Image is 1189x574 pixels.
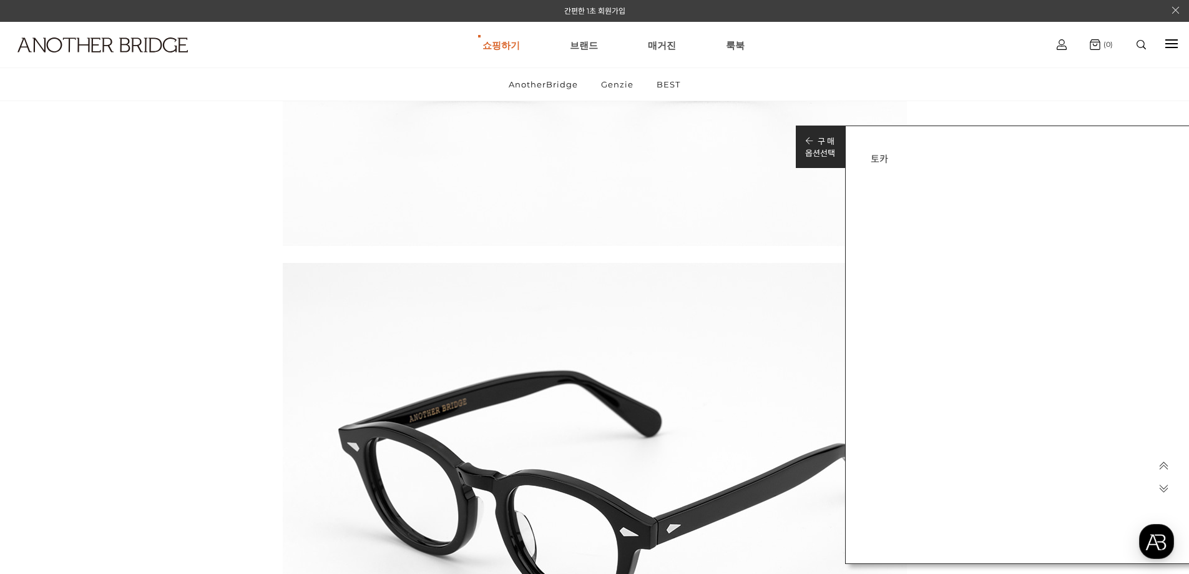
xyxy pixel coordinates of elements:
a: logo [6,37,185,83]
img: logo [17,37,188,52]
img: cart [1090,39,1100,50]
span: 설정 [193,415,208,425]
span: (0) [1100,40,1113,49]
a: 설정 [161,396,240,427]
a: 대화 [82,396,161,427]
span: 홈 [39,415,47,425]
h3: 토카 [871,151,1173,165]
p: 구 매 [805,135,835,147]
a: 브랜드 [570,22,598,67]
span: 대화 [114,415,129,425]
a: 룩북 [726,22,745,67]
a: Genzie [590,68,644,101]
a: 간편한 1초 회원가입 [564,6,625,16]
a: 홈 [4,396,82,427]
img: cart [1057,39,1067,50]
a: BEST [646,68,691,101]
img: search [1137,40,1146,49]
a: (0) [1090,39,1113,50]
p: 옵션선택 [805,147,835,159]
a: AnotherBridge [498,68,589,101]
a: 매거진 [648,22,676,67]
a: 쇼핑하기 [482,22,520,67]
